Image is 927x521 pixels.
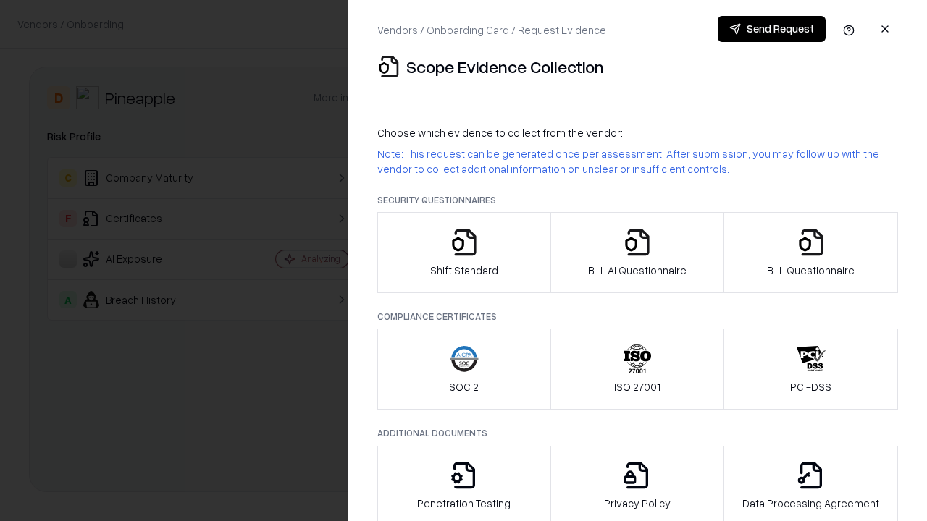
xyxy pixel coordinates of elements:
p: ISO 27001 [614,379,660,394]
p: Data Processing Agreement [742,496,879,511]
button: Shift Standard [377,212,551,293]
button: ISO 27001 [550,329,725,410]
p: Vendors / Onboarding Card / Request Evidence [377,22,606,38]
p: Privacy Policy [604,496,671,511]
button: B+L AI Questionnaire [550,212,725,293]
p: Additional Documents [377,427,898,439]
p: Choose which evidence to collect from the vendor: [377,125,898,140]
p: B+L AI Questionnaire [588,263,687,278]
button: SOC 2 [377,329,551,410]
p: Security Questionnaires [377,194,898,206]
button: B+L Questionnaire [723,212,898,293]
p: Shift Standard [430,263,498,278]
p: Compliance Certificates [377,310,898,323]
p: SOC 2 [449,379,479,394]
p: Scope Evidence Collection [406,55,604,78]
p: Penetration Testing [417,496,511,511]
button: PCI-DSS [723,329,898,410]
p: B+L Questionnaire [767,263,855,278]
button: Send Request [718,16,826,42]
p: Note: This request can be generated once per assessment. After submission, you may follow up with... [377,146,898,177]
p: PCI-DSS [790,379,831,394]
